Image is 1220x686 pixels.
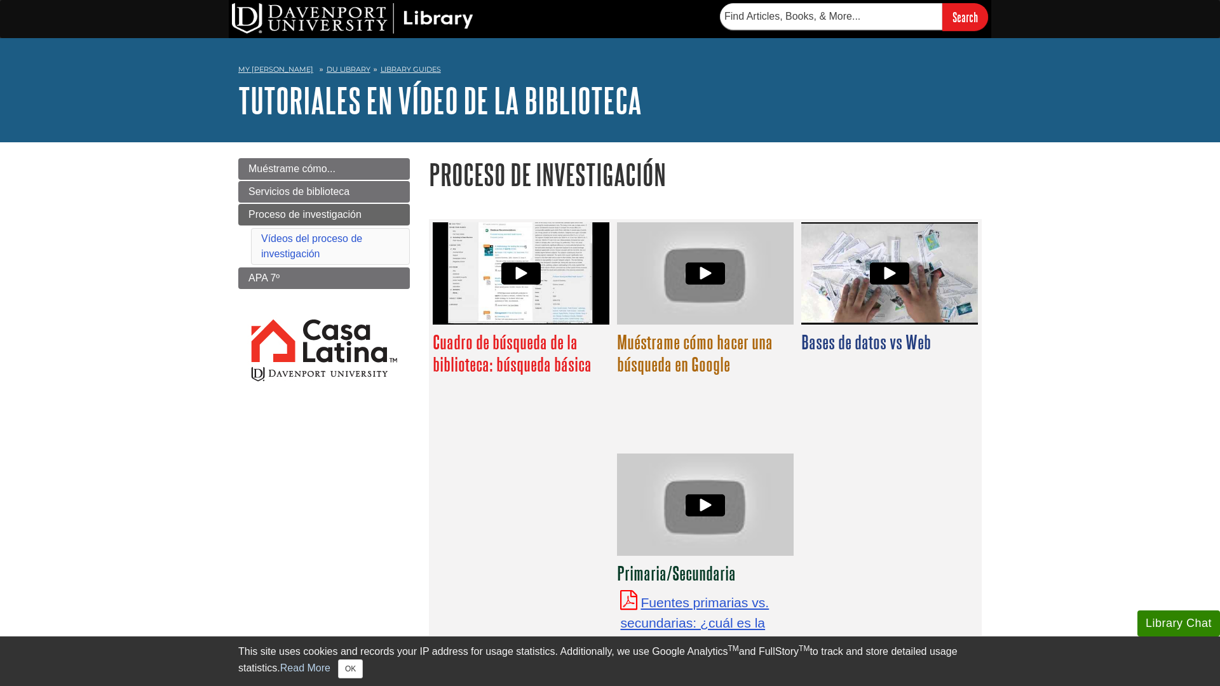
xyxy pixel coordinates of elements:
[720,3,988,30] form: Searches DU Library's articles, books, and more
[238,158,410,405] div: Guide Page Menu
[238,181,410,203] a: Servicios de biblioteca
[801,207,977,339] img: hqdefault.jpg
[248,272,280,283] span: APA 7º
[429,158,982,191] h1: Proceso de investigación
[238,64,313,75] a: My [PERSON_NAME]
[261,233,362,259] a: Vídeos del proceso de investigación
[617,562,793,584] h3: Primaria/Secundaria
[248,209,362,220] span: Proceso de investigación
[433,222,609,325] div: Video: Library Search Box: Basic Search
[338,659,363,678] button: Close
[942,3,988,30] input: Search
[248,163,335,174] span: Muéstrame cómo...
[801,222,977,325] div: Video: Databases vs. Web Search
[238,204,410,225] a: Proceso de investigación
[381,65,441,74] a: Library Guides
[620,595,769,650] a: Fuentes primarias vs. secundarias: ¿cuál es la diferencia?
[248,186,349,197] span: Servicios de biblioteca
[801,331,977,353] h3: Bases de datos vs Web
[327,65,370,74] a: DU Library
[232,3,473,34] img: DU Library
[617,331,793,375] h3: Muéstrame cómo hacer una búsqueda en Google
[238,644,982,678] div: This site uses cookies and records your IP address for usage statistics. Additionally, we use Goo...
[238,61,982,81] nav: breadcrumb
[799,644,810,653] sup: TM
[720,3,942,30] input: Find Articles, Books, & More...
[238,267,410,289] a: APA 7º
[433,207,609,339] img: hqdefault.jpg
[280,662,330,673] a: Read More
[728,644,738,653] sup: TM
[238,81,642,120] a: Tutoriales en vídeo de la biblioteca
[1137,610,1220,636] button: Library Chat
[617,454,793,556] div: Video: Primary vs. Secondary Sources
[238,158,410,180] a: Muéstrame cómo...
[617,222,793,325] div: Video: Show Me How to do a Google Search
[433,331,609,375] h3: Cuadro de búsqueda de la biblioteca: búsqueda básica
